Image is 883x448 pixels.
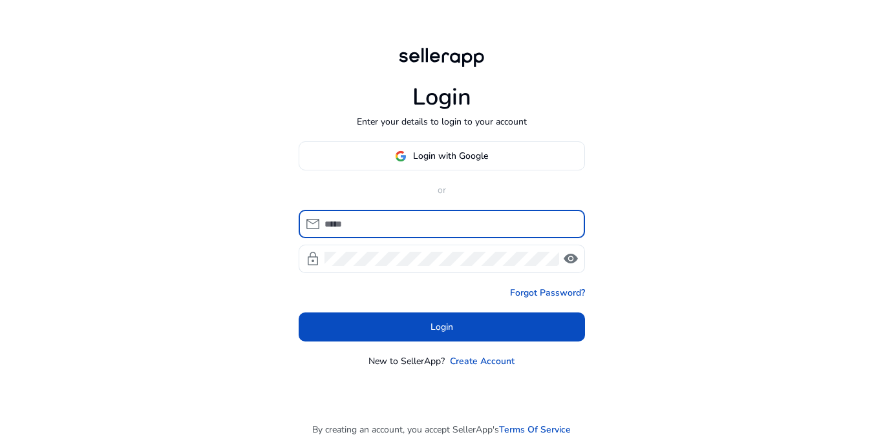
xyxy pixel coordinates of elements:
[431,320,453,334] span: Login
[299,312,585,341] button: Login
[510,286,585,300] a: Forgot Password?
[395,150,407,162] img: google-logo.svg
[450,354,515,368] a: Create Account
[357,115,527,128] p: Enter your details to login to your account
[305,251,321,267] span: lock
[499,423,571,436] a: Terms Of Service
[305,216,321,232] span: mail
[368,354,445,368] p: New to SellerApp?
[563,251,579,267] span: visibility
[412,83,471,111] h1: Login
[413,149,488,163] span: Login with Google
[299,141,585,170] button: Login with Google
[299,183,585,197] p: or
